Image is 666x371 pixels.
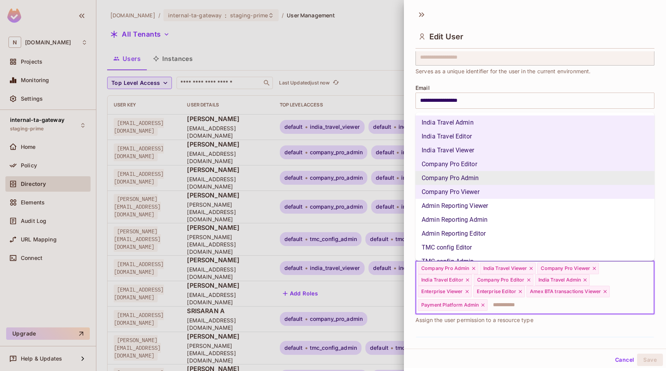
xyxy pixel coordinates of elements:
[538,277,581,283] span: India Travel Admin
[421,302,479,308] span: Payment Platform Admin
[474,274,533,286] div: Company Pro Editor
[415,143,654,157] li: India Travel Viewer
[415,85,430,91] span: Email
[473,286,525,297] div: Enterprise Editor
[415,171,654,185] li: Company Pro Admin
[421,277,463,283] span: India Travel Editor
[429,32,463,41] span: Edit User
[415,316,533,324] span: Assign the user permission to a resource type
[612,354,637,366] button: Cancel
[418,286,472,297] div: Enterprise Viewer
[415,130,654,143] li: India Travel Editor
[537,263,599,274] div: Company Pro Viewer
[483,265,527,272] span: India Travel Viewer
[415,199,654,213] li: Admin Reporting Viewer
[421,265,469,272] span: Company Pro Admin
[530,288,601,295] span: Amex BTA transactions Viewer
[418,274,472,286] div: India Travel Editor
[415,157,654,171] li: Company Pro Editor
[418,263,478,274] div: Company Pro Admin
[415,67,591,76] span: Serves as a unique identifier for the user in the current environment.
[421,288,463,295] span: Enterprise Viewer
[477,277,525,283] span: Company Pro Editor
[415,213,654,227] li: Admin Reporting Admin
[415,116,654,130] li: India Travel Admin
[650,287,652,288] button: Close
[637,354,663,366] button: Save
[541,265,590,272] span: Company Pro Viewer
[480,263,536,274] div: India Travel Viewer
[415,227,654,241] li: Admin Reporting Editor
[477,288,516,295] span: Enterprise Editor
[526,286,610,297] div: Amex BTA transactions Viewer
[415,255,654,268] li: TMC config Admin
[418,299,488,311] div: Payment Platform Admin
[415,241,654,255] li: TMC config Editor
[535,274,590,286] div: India Travel Admin
[415,185,654,199] li: Company Pro Viewer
